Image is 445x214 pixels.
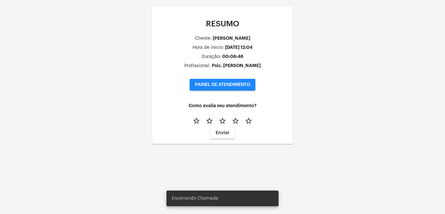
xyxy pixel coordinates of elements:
[190,79,255,91] button: PAINEL DE ATENDIMENTO
[216,131,230,135] span: Enviar
[172,195,218,202] span: Encerrando Chamada
[184,64,210,68] div: Profissional:
[202,54,221,59] div: Duração:
[232,117,239,125] mat-icon: star_border
[195,82,250,87] span: PAINEL DE ATENDIMENTO
[210,127,235,139] button: Enviar
[245,117,252,125] mat-icon: star_border
[213,36,250,41] div: [PERSON_NAME]
[219,117,226,125] mat-icon: star_border
[206,117,213,125] mat-icon: star_border
[212,63,261,68] div: Psic. [PERSON_NAME]
[157,103,288,108] h4: Como avalia seu atendimento?
[193,45,224,50] div: Hora de inicio:
[225,45,252,50] div: [DATE] 12:04
[222,54,243,59] div: 00:06:46
[193,117,200,125] mat-icon: star_border
[195,36,211,41] div: Cliente:
[157,20,288,28] p: RESUMO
